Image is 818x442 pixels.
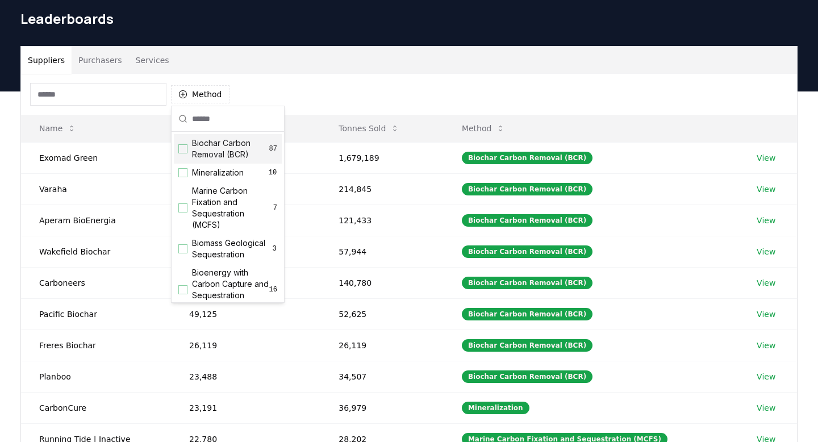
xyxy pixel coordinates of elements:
[273,203,277,212] span: 7
[192,267,269,312] span: Bioenergy with Carbon Capture and Sequestration (BECCS)
[320,361,444,392] td: 34,507
[462,152,592,164] div: Biochar Carbon Removal (BCR)
[757,184,775,195] a: View
[757,277,775,289] a: View
[320,205,444,236] td: 121,433
[453,117,515,140] button: Method
[129,47,176,74] button: Services
[21,173,171,205] td: Varaha
[21,361,171,392] td: Planboo
[462,277,592,289] div: Biochar Carbon Removal (BCR)
[757,308,775,320] a: View
[268,168,277,177] span: 10
[757,402,775,414] a: View
[21,236,171,267] td: Wakefield Biochar
[329,117,408,140] button: Tonnes Sold
[21,330,171,361] td: Freres Biochar
[320,330,444,361] td: 26,119
[272,244,277,253] span: 3
[192,185,273,231] span: Marine Carbon Fixation and Sequestration (MCFS)
[269,285,277,294] span: 16
[462,339,592,352] div: Biochar Carbon Removal (BCR)
[192,137,269,160] span: Biochar Carbon Removal (BCR)
[171,361,320,392] td: 23,488
[757,371,775,382] a: View
[269,144,277,153] span: 87
[462,308,592,320] div: Biochar Carbon Removal (BCR)
[757,215,775,226] a: View
[462,370,592,383] div: Biochar Carbon Removal (BCR)
[462,245,592,258] div: Biochar Carbon Removal (BCR)
[30,117,85,140] button: Name
[757,152,775,164] a: View
[320,267,444,298] td: 140,780
[21,47,72,74] button: Suppliers
[21,298,171,330] td: Pacific Biochar
[320,298,444,330] td: 52,625
[21,267,171,298] td: Carboneers
[320,392,444,423] td: 36,979
[192,167,244,178] span: Mineralization
[171,298,320,330] td: 49,125
[21,142,171,173] td: Exomad Green
[757,246,775,257] a: View
[171,85,229,103] button: Method
[462,402,529,414] div: Mineralization
[171,392,320,423] td: 23,191
[20,10,798,28] h1: Leaderboards
[320,173,444,205] td: 214,845
[462,214,592,227] div: Biochar Carbon Removal (BCR)
[192,237,272,260] span: Biomass Geological Sequestration
[21,392,171,423] td: CarbonCure
[72,47,129,74] button: Purchasers
[757,340,775,351] a: View
[320,236,444,267] td: 57,944
[171,330,320,361] td: 26,119
[462,183,592,195] div: Biochar Carbon Removal (BCR)
[21,205,171,236] td: Aperam BioEnergia
[320,142,444,173] td: 1,679,189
